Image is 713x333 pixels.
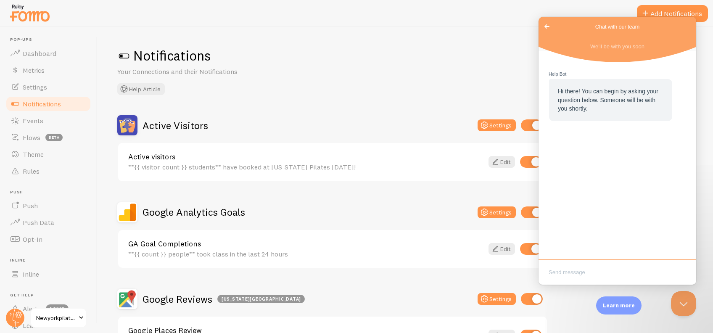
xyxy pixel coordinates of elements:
button: Settings [478,119,516,131]
a: Opt-In [5,231,92,248]
h2: Active Visitors [143,119,208,132]
div: Learn more [596,296,642,314]
span: Push [23,201,38,210]
a: Edit [489,156,515,168]
span: Chat with our team [57,6,101,14]
a: GA Goal Completions [128,240,483,248]
iframe: Help Scout Beacon - Close [671,291,696,316]
span: Help Bot [10,53,148,61]
a: Active visitors [128,153,483,161]
a: Metrics [5,62,92,79]
div: **{{ visitor_count }} students** have booked at [US_STATE] Pilates [DATE]! [128,163,483,171]
span: Alerts [23,304,41,313]
span: Newyorkpilates [36,313,76,323]
img: Google Analytics Goals [117,202,137,222]
a: Alerts 1 new [5,300,92,317]
span: Push [10,190,92,195]
a: Events [5,112,92,129]
button: Settings [478,206,516,218]
iframe: Help Scout Beacon - Live Chat, Contact Form, and Knowledge Base [539,17,696,285]
a: Notifications [5,95,92,112]
img: fomo-relay-logo-orange.svg [9,2,51,24]
p: Learn more [603,301,635,309]
span: Push Data [23,218,54,227]
a: Inline [5,266,92,283]
div: **{{ count }} people** took class in the last 24 hours [128,250,483,258]
span: Inline [10,258,92,263]
div: Chat message [10,53,148,104]
a: Edit [489,243,515,255]
a: Dashboard [5,45,92,62]
span: Theme [23,150,44,159]
span: Opt-In [23,235,42,243]
h2: Google Analytics Goals [143,206,245,219]
span: 1 new [46,304,69,313]
a: Flows beta [5,129,92,146]
a: Settings [5,79,92,95]
section: Live Chat [10,53,148,104]
img: Google Reviews [117,289,137,309]
span: We’ll be with you soon [52,26,106,33]
span: Metrics [23,66,45,74]
span: beta [45,134,63,141]
button: Help Article [117,83,165,95]
span: Rules [23,167,40,175]
span: Dashboard [23,49,56,58]
a: Rules [5,163,92,180]
p: Your Connections and their Notifications [117,67,319,77]
img: Active Visitors [117,115,137,135]
span: Flows [23,133,40,142]
span: Settings [23,83,47,91]
span: Go back [3,5,13,15]
button: Settings [478,293,516,305]
span: Hi there! You can begin by asking your question below. Someone will be with you shortly. [19,71,120,95]
a: Push Data [5,214,92,231]
span: Events [23,116,43,125]
h2: Google Reviews [143,293,305,306]
h1: Notifications [117,47,693,64]
div: [US_STATE][GEOGRAPHIC_DATA] [217,295,305,303]
span: Pop-ups [10,37,92,42]
span: Inline [23,270,39,278]
span: Get Help [10,293,92,298]
a: Newyorkpilates [30,308,87,328]
a: Theme [5,146,92,163]
a: Push [5,197,92,214]
span: Notifications [23,100,61,108]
